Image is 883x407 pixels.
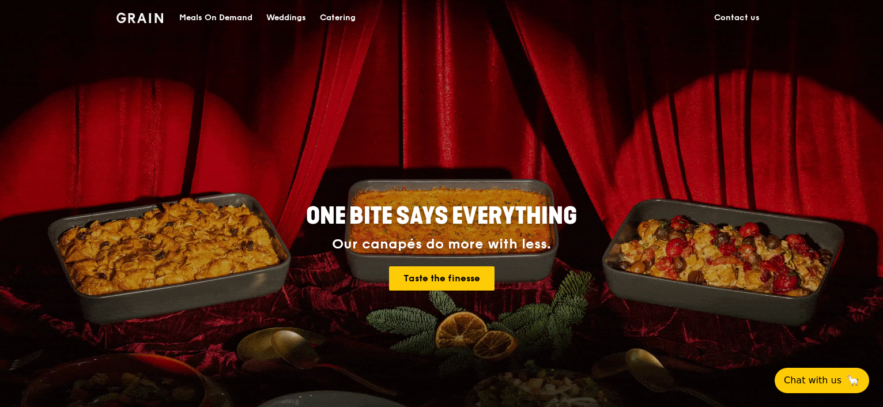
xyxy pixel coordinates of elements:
a: Catering [313,1,363,35]
div: Catering [320,1,356,35]
a: Contact us [707,1,767,35]
div: Weddings [266,1,306,35]
span: Chat with us [784,374,842,387]
span: 🦙 [846,374,860,387]
img: Grain [116,13,163,23]
a: Taste the finesse [389,266,495,291]
div: Our canapés do more with less. [234,236,649,253]
button: Chat with us🦙 [775,368,869,393]
div: Meals On Demand [179,1,252,35]
a: Weddings [259,1,313,35]
span: ONE BITE SAYS EVERYTHING [306,202,577,230]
